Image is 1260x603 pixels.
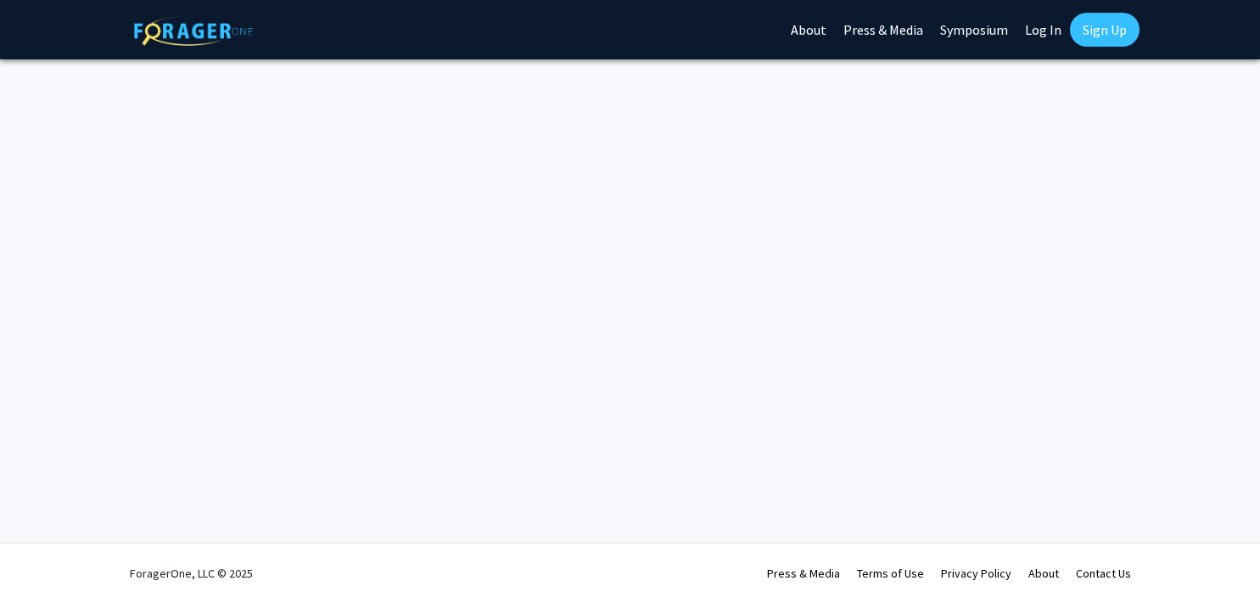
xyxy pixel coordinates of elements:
div: ForagerOne, LLC © 2025 [130,544,253,603]
a: Terms of Use [857,566,924,581]
a: Press & Media [767,566,840,581]
img: ForagerOne Logo [134,16,253,46]
a: Privacy Policy [941,566,1011,581]
a: About [1028,566,1059,581]
a: Contact Us [1076,566,1131,581]
a: Sign Up [1070,13,1140,47]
